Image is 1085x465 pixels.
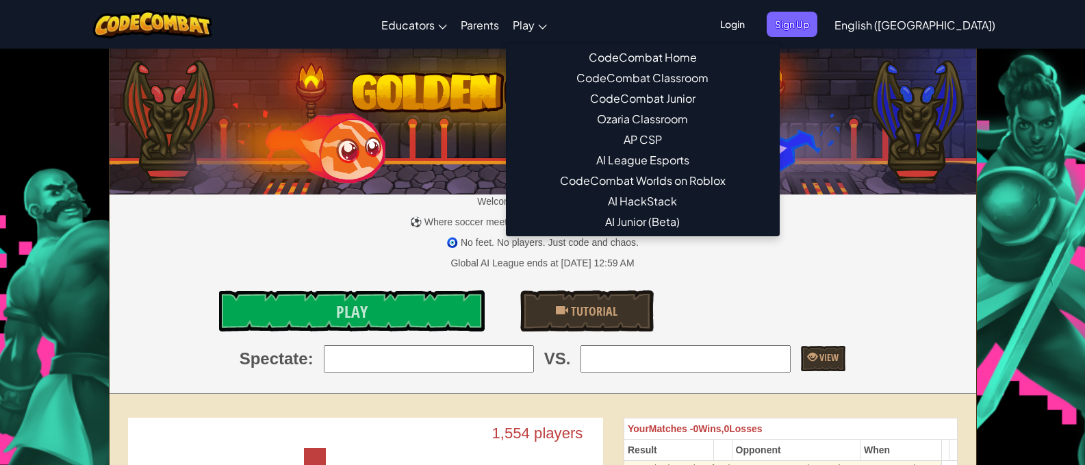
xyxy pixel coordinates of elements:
[860,439,942,460] th: When
[520,290,653,331] a: Tutorial
[698,423,724,434] span: Wins,
[110,194,976,208] p: Welcome to Golden Goal Blitz!
[729,423,762,434] span: Losses
[817,351,839,364] span: View
[649,423,693,434] span: Matches -
[110,43,976,194] img: Golden Goal
[513,18,535,32] span: Play
[507,109,779,129] a: Ozaria ClassroomAn enchanting narrative coding adventure that establishes the fundamentals of com...
[240,347,308,370] span: Spectate
[450,256,634,270] div: Global AI League ends at [DATE] 12:59 AM
[624,439,714,460] th: Result
[507,88,779,109] a: CodeCombat JuniorOur flagship K-5 curriculum features a progression of learning levels that teach...
[507,212,779,232] a: AI Junior (Beta)Introduces multimodal generative AI in a simple and intuitive platform designed s...
[624,418,958,439] th: 0 0
[544,347,571,370] span: VS.
[568,303,617,320] span: Tutorial
[828,6,1002,43] a: English ([GEOGRAPHIC_DATA])
[834,18,995,32] span: English ([GEOGRAPHIC_DATA])
[507,68,779,88] a: CodeCombat Classroom
[506,6,554,43] a: Play
[308,347,314,370] span: :
[374,6,454,43] a: Educators
[712,12,753,37] button: Login
[767,12,817,37] button: Sign Up
[336,301,368,323] span: Play
[110,236,976,249] p: 🧿 No feet. No players. Just code and chaos.
[454,6,506,43] a: Parents
[507,171,779,191] a: CodeCombat Worlds on RobloxThis MMORPG teaches Lua coding and provides a real-world platform to c...
[93,10,213,38] img: CodeCombat logo
[507,47,779,68] a: CodeCombat HomeWith access to all 530 levels and exclusive features like pets, premium only items...
[628,423,649,434] span: Your
[507,129,779,150] a: AP CSPEndorsed by the College Board, our AP CSP curriculum provides game-based and turnkey tools ...
[507,191,779,212] a: AI HackStackThe first generative AI companion tool specifically crafted for those new to AI with ...
[381,18,435,32] span: Educators
[507,150,779,171] a: AI League EsportsAn epic competitive coding esports platform that encourages creative programming...
[492,425,583,442] text: 1,554 players
[732,439,860,460] th: Opponent
[110,215,976,229] p: ⚽ Where soccer meets strategy — and every shot is scripted.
